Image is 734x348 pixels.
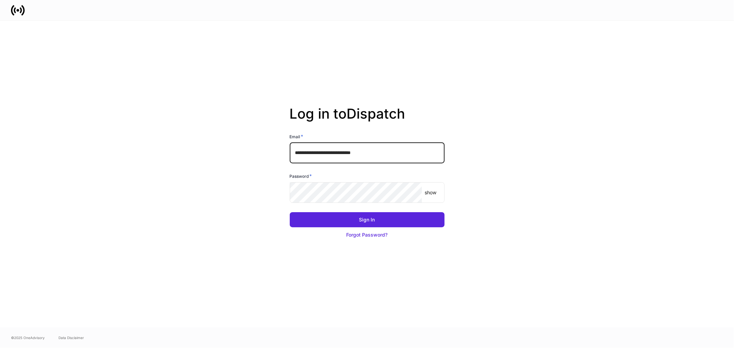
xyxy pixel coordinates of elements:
a: Data Disclaimer [58,335,84,340]
p: show [425,189,436,196]
button: Sign In [290,212,445,227]
h6: Email [290,133,304,140]
div: Forgot Password? [347,231,388,238]
h2: Log in to Dispatch [290,106,445,133]
h6: Password [290,173,312,180]
span: © 2025 OneAdvisory [11,335,45,340]
button: Forgot Password? [290,227,445,242]
div: Sign In [359,216,375,223]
